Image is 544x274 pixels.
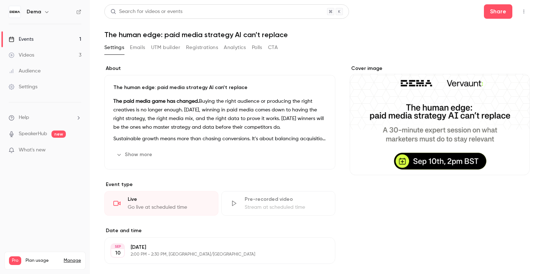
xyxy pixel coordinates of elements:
[104,191,218,216] div: LiveGo live at scheduled time
[9,6,21,18] img: Dema
[484,4,512,19] button: Share
[104,30,530,39] h1: The human edge: paid media strategy AI can’t replace
[131,252,297,257] p: 2:00 PM - 2:30 PM, [GEOGRAPHIC_DATA]/[GEOGRAPHIC_DATA]
[245,196,326,203] div: Pre-recorded video
[113,97,326,132] p: Buying the right audience or producing the right creatives is no longer enough. [DATE], winning i...
[221,191,335,216] div: Pre-recorded videoStream at scheduled time
[73,147,81,154] iframe: Noticeable Trigger
[9,67,41,75] div: Audience
[51,131,66,138] span: new
[9,83,37,90] div: Settings
[350,65,530,175] section: Cover image
[113,149,157,160] button: Show more
[350,65,530,72] label: Cover image
[110,8,182,16] div: Search for videos or events
[9,256,21,265] span: Pro
[113,99,199,104] strong: The paid media game has changed.
[27,8,41,16] h6: Dema
[113,84,326,91] p: The human edge: paid media strategy AI can’t replace
[186,42,218,53] button: Registrations
[104,227,335,234] label: Date and time
[9,36,33,43] div: Events
[151,42,180,53] button: UTM builder
[26,258,59,264] span: Plan usage
[104,181,335,188] p: Event type
[19,114,29,121] span: Help
[9,114,81,121] li: help-dropdown-opener
[128,196,209,203] div: Live
[224,42,246,53] button: Analytics
[115,249,121,257] p: 10
[111,244,124,249] div: SEP
[9,52,34,59] div: Videos
[128,204,209,211] div: Go live at scheduled time
[104,65,335,72] label: About
[131,244,297,251] p: [DATE]
[268,42,278,53] button: CTA
[64,258,81,264] a: Manage
[252,42,262,53] button: Polls
[104,42,124,53] button: Settings
[19,146,46,154] span: What's new
[113,134,326,143] p: Sustainable growth means more than chasing conversions. It’s about balancing acquisition with bra...
[130,42,145,53] button: Emails
[245,204,326,211] div: Stream at scheduled time
[19,130,47,138] a: SpeakerHub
